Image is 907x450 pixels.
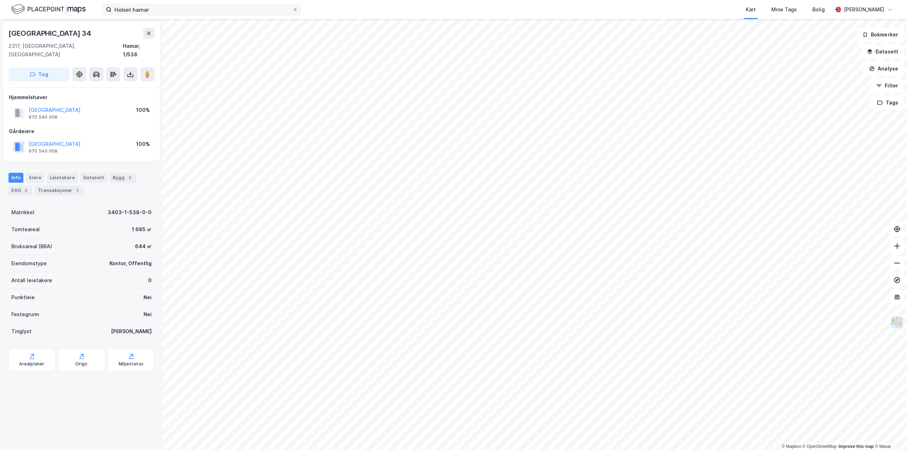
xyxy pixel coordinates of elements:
div: 970 540 008 [29,148,57,154]
div: Kart [746,5,756,14]
div: Matrikkel [11,208,34,217]
div: Eiendomstype [11,259,47,268]
div: Info [9,173,23,183]
button: Filter [870,79,904,93]
div: [PERSON_NAME] [111,327,152,336]
div: Nei [143,293,152,302]
div: Festegrunn [11,310,39,319]
a: Improve this map [839,444,874,449]
div: Eiere [26,173,44,183]
div: Bygg [110,173,136,183]
div: Hamar, 1/538 [123,42,154,59]
div: Bruksareal (BRA) [11,242,52,251]
div: 100% [136,140,150,148]
div: 1 [74,187,81,194]
button: Tag [9,67,69,81]
div: Transaksjoner [35,186,84,195]
button: Analyse [863,62,904,76]
button: Tags [871,96,904,110]
div: Miljøstatus [119,361,143,367]
div: [GEOGRAPHIC_DATA] 34 [9,28,92,39]
div: Antall leietakere [11,276,52,285]
button: Datasett [861,45,904,59]
div: ESG [9,186,32,195]
button: Bokmerker [856,28,904,42]
div: Datasett [80,173,107,183]
img: Z [890,316,904,329]
div: [PERSON_NAME] [844,5,884,14]
div: 3403-1-538-0-0 [108,208,152,217]
div: 2 [22,187,29,194]
div: Tinglyst [11,327,32,336]
div: Nei [143,310,152,319]
div: 644 ㎡ [135,242,152,251]
a: Mapbox [782,444,801,449]
input: Søk på adresse, matrikkel, gårdeiere, leietakere eller personer [112,4,292,15]
div: Arealplaner [19,361,44,367]
div: 970 540 008 [29,114,57,120]
div: 2 [126,174,133,181]
img: logo.f888ab2527a4732fd821a326f86c7f29.svg [11,3,86,16]
div: Leietakere [47,173,78,183]
div: 100% [136,106,150,114]
div: 0 [148,276,152,285]
div: 2317, [GEOGRAPHIC_DATA], [GEOGRAPHIC_DATA] [9,42,123,59]
div: Gårdeiere [9,127,154,136]
div: Mine Tags [771,5,797,14]
iframe: Chat Widget [872,416,907,450]
div: Tomteareal [11,225,40,234]
div: Origo [75,361,88,367]
div: 1 685 ㎡ [132,225,152,234]
div: Bolig [812,5,825,14]
div: Hjemmelshaver [9,93,154,102]
div: Punktleie [11,293,35,302]
div: Kontor, Offentlig [109,259,152,268]
div: Kontrollprogram for chat [872,416,907,450]
a: OpenStreetMap [802,444,837,449]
